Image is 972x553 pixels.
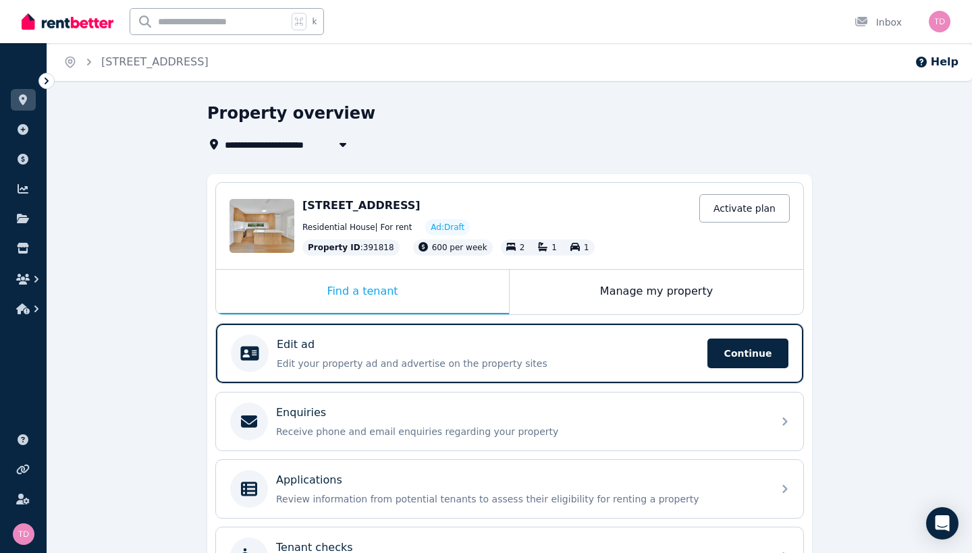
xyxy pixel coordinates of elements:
[855,16,902,29] div: Inbox
[302,222,412,233] span: Residential House | For rent
[216,324,803,383] a: Edit adEdit your property ad and advertise on the property sitesContinue
[216,460,803,518] a: ApplicationsReview information from potential tenants to assess their eligibility for renting a p...
[276,425,765,438] p: Receive phone and email enquiries regarding your property
[308,242,360,253] span: Property ID
[276,405,326,421] p: Enquiries
[926,507,959,540] div: Open Intercom Messenger
[216,270,509,314] div: Find a tenant
[915,54,959,70] button: Help
[276,492,765,506] p: Review information from potential tenants to assess their eligibility for renting a property
[276,472,342,488] p: Applications
[13,523,34,545] img: Tia Damrow
[101,55,209,68] a: [STREET_ADDRESS]
[929,11,950,32] img: Tia Damrow
[312,16,317,27] span: k
[22,11,113,32] img: RentBetter
[277,337,315,353] p: Edit ad
[707,339,788,368] span: Continue
[431,222,464,233] span: Ad: Draft
[432,243,487,252] span: 600 per week
[302,239,400,256] div: : 391818
[584,243,589,252] span: 1
[510,270,803,314] div: Manage my property
[277,357,699,370] p: Edit your property ad and advertise on the property sites
[699,194,790,223] a: Activate plan
[520,243,525,252] span: 2
[47,43,225,81] nav: Breadcrumb
[302,199,421,212] span: [STREET_ADDRESS]
[216,392,803,450] a: EnquiriesReceive phone and email enquiries regarding your property
[207,103,375,124] h1: Property overview
[551,243,557,252] span: 1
